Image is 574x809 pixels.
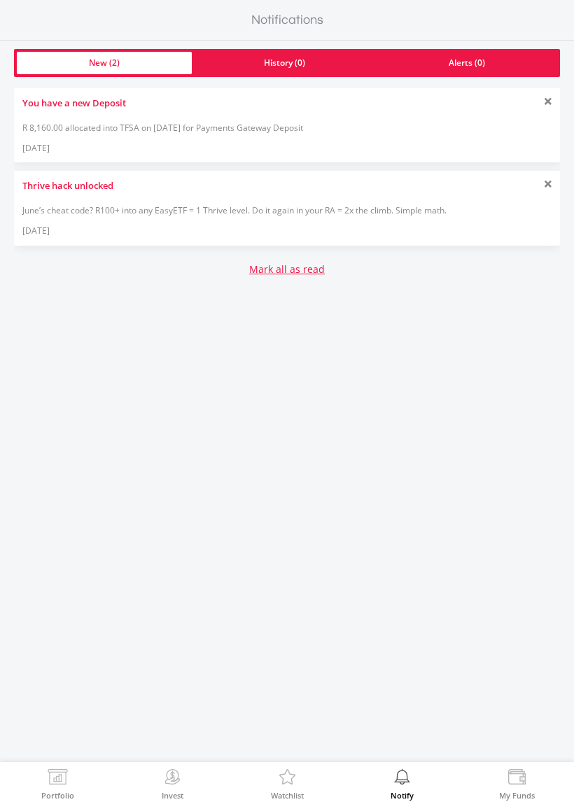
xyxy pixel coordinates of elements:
img: Invest Now [162,769,183,789]
label: My Funds [499,792,535,799]
img: View Funds [506,769,528,789]
img: View Notifications [391,769,413,789]
div: June’s cheat code? R100+ into any EasyETF = 1 Thrive level. Do it again in your RA = 2x the climb... [22,204,552,216]
img: Watchlist [276,769,298,789]
label: You have a new Deposit [22,97,545,108]
a: Notify [391,769,414,799]
div: R 8,160.00 allocated into TFSA on [DATE] for Payments Gateway Deposit [22,122,552,134]
a: Portfolio [41,769,74,799]
label: Notify [391,792,414,799]
a: My Funds [499,769,535,799]
a: New (2) [17,52,192,74]
a: Watchlist [271,769,304,799]
div: [DATE] [22,225,552,237]
label: Thrive hack unlocked [22,179,545,190]
label: Notifications [251,11,323,29]
a: Invest [162,769,183,799]
label: Invest [162,792,183,799]
div: [DATE] [22,142,552,154]
a: Alerts (0) [377,52,557,74]
label: Portfolio [41,792,74,799]
label: Watchlist [271,792,304,799]
a: History (0) [192,52,377,74]
img: View Portfolio [47,769,69,789]
a: Mark all as read [249,262,325,276]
